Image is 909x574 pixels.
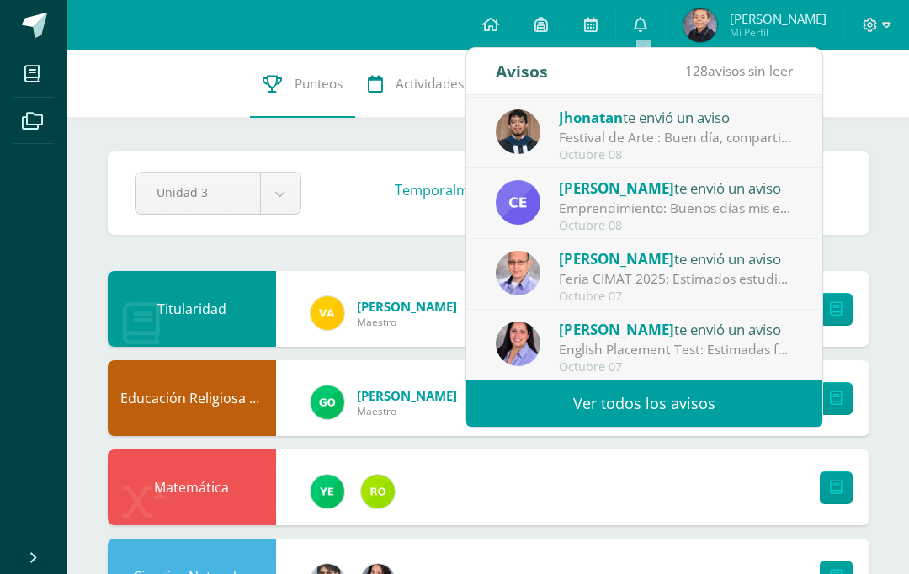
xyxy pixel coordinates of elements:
[559,269,793,289] div: Feria CIMAT 2025: Estimados estudiantes Por este medio, los departamentos de Ciencias, Arte y Tec...
[685,61,793,80] span: avisos sin leer
[683,8,717,42] img: 32afa18bd41b127e24e015edbb76f621.png
[157,173,239,212] span: Unidad 3
[396,75,464,93] span: Actividades
[395,181,763,199] h3: Temporalmente las notas .
[311,385,344,419] img: a71da0dd88d8707d8cad730c28d3cf18.png
[357,404,457,418] span: Maestro
[559,199,793,218] div: Emprendimiento: Buenos días mis estimados, si van a utilizar energía el día de mañana en el event...
[136,173,300,214] a: Unidad 3
[559,320,674,339] span: [PERSON_NAME]
[730,10,827,27] span: [PERSON_NAME]
[311,475,344,508] img: fd93c6619258ae32e8e829e8701697bb.png
[559,148,793,162] div: Octubre 08
[496,322,540,366] img: fcfe301c019a4ea5441e6928b14c91ea.png
[496,251,540,295] img: 636fc591f85668e7520e122fec75fd4f.png
[496,109,540,154] img: 1395cc2228810b8e70f48ddc66b3ae79.png
[250,50,355,118] a: Punteos
[496,180,540,225] img: 7a51f661b91fc24d84d05607a94bba63.png
[311,296,344,330] img: 78707b32dfccdab037c91653f10936d8.png
[559,108,623,127] span: Jhonatan
[108,360,276,436] div: Educación Religiosa Escolar
[496,48,548,94] div: Avisos
[108,271,276,347] div: Titularidad
[295,75,343,93] span: Punteos
[559,318,793,340] div: te envió un aviso
[685,61,708,80] span: 128
[730,25,827,40] span: Mi Perfil
[559,128,793,147] div: Festival de Arte : Buen día, compartimos información importante sobre nuestro festival artístico....
[559,340,793,359] div: English Placement Test: Estimadas familias maristas de Liceo Guatemala, Es un gusto saludarles y ...
[559,249,674,268] span: [PERSON_NAME]
[357,315,457,329] span: Maestro
[357,298,457,315] span: [PERSON_NAME]
[559,106,793,128] div: te envió un aviso
[559,178,674,198] span: [PERSON_NAME]
[559,219,793,233] div: Octubre 08
[355,50,476,118] a: Actividades
[357,387,457,404] span: [PERSON_NAME]
[108,449,276,525] div: Matemática
[559,290,793,304] div: Octubre 07
[466,380,822,427] a: Ver todos los avisos
[559,360,793,375] div: Octubre 07
[559,177,793,199] div: te envió un aviso
[559,247,793,269] div: te envió un aviso
[361,475,395,508] img: 53ebae3843709d0b88523289b497d643.png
